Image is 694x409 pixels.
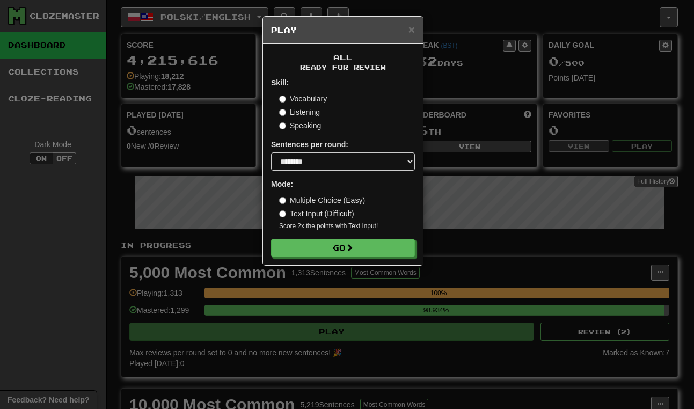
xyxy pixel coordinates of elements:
label: Listening [279,107,320,118]
button: Close [408,24,415,35]
label: Text Input (Difficult) [279,208,354,219]
span: × [408,23,415,35]
button: Go [271,239,415,257]
input: Listening [279,109,286,116]
label: Speaking [279,120,321,131]
span: All [333,53,353,62]
strong: Mode: [271,180,293,188]
input: Vocabulary [279,96,286,103]
label: Multiple Choice (Easy) [279,195,365,206]
small: Score 2x the points with Text Input ! [279,222,415,231]
h5: Play [271,25,415,35]
small: Ready for Review [271,63,415,72]
strong: Skill: [271,78,289,87]
input: Text Input (Difficult) [279,210,286,217]
input: Multiple Choice (Easy) [279,197,286,204]
label: Vocabulary [279,93,327,104]
input: Speaking [279,122,286,129]
label: Sentences per round: [271,139,348,150]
